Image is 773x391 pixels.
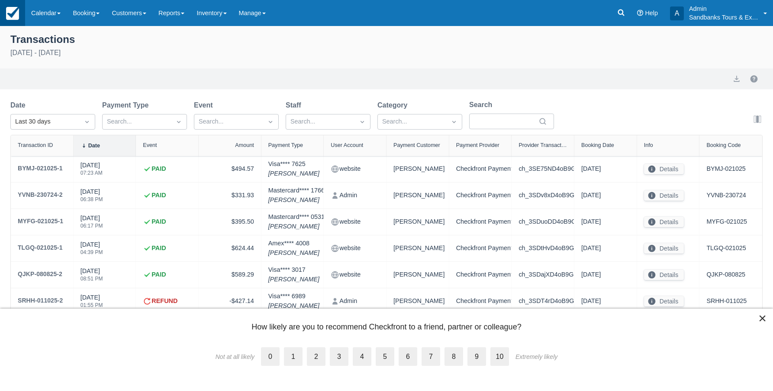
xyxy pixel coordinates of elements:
div: Checkfront Payments [456,163,505,175]
label: 8 [444,347,463,366]
strong: PAID [151,164,166,174]
div: Admin [331,189,379,202]
div: MYFG-021025-1 [18,216,63,226]
div: 06:17 PM [81,223,103,228]
label: 4 [353,347,371,366]
em: [PERSON_NAME] [268,195,325,205]
em: [PERSON_NAME] [268,275,319,284]
label: 10 [490,347,509,366]
a: BYMJ-021025 [706,164,745,174]
label: 6 [399,347,417,366]
label: Search [469,100,496,110]
div: YVNB-230724-2 [18,189,63,200]
label: 0 [261,347,280,366]
a: YVNB-230724 [706,191,746,200]
div: How likely are you to recommend Checkfront to a friend, partner or colleague? [13,322,760,337]
div: Payment Provider [456,142,499,148]
div: [DATE] [81,240,103,260]
div: [DATE] [81,161,103,181]
div: Not at all likely [216,353,254,360]
div: [DATE] [581,295,630,307]
div: ch_3SE75ND4oB9Gbrmp2NHxIOxU [519,163,567,175]
span: Dropdown icon [83,117,91,126]
div: 08:51 PM [81,276,103,281]
div: [DATE] [581,189,630,202]
div: $331.93 [206,189,254,202]
div: $624.44 [206,242,254,254]
div: [DATE] [581,269,630,281]
strong: REFUND [151,297,177,306]
label: 3 [330,347,348,366]
label: 9 [467,347,486,366]
div: TLGQ-021025-1 [18,242,63,253]
div: Checkfront Payments [456,295,505,307]
div: website [331,242,379,254]
div: ch_3SDv8xD4oB9Gbrmp26i41r3z [519,189,567,202]
div: QJKP-080825-2 [18,269,62,279]
label: 7 [422,347,440,366]
span: Dropdown icon [450,117,458,126]
p: Admin [689,4,758,13]
div: ch_3SDtHvD4oB9Gbrmp0aOjifAr [519,242,567,254]
div: User Account [331,142,363,148]
div: $494.57 [206,163,254,175]
span: Help [645,10,658,16]
div: Provider Transaction [519,142,567,148]
div: Checkfront Payments [456,242,505,254]
div: Extremely likely [515,353,557,360]
p: Sandbanks Tours & Experiences [689,13,758,22]
div: A [670,7,684,20]
div: ch_3SDuoDD4oB9Gbrmp1G4NNJEr [519,216,567,228]
label: Category [377,100,411,111]
div: [DATE] [581,163,630,175]
em: [PERSON_NAME] [268,301,319,311]
div: [PERSON_NAME] [393,295,442,307]
button: export [731,74,742,84]
div: [DATE] [581,242,630,254]
em: [PERSON_NAME] [268,169,319,179]
label: 1 [284,347,303,366]
div: Transactions [10,31,763,46]
div: ch_3SDT4rD4oB9Gbrmp1ZFGWq7X_r2 [519,295,567,307]
div: Checkfront Payments [456,216,505,228]
label: Event [194,100,216,111]
a: TLGQ-021025 [706,244,746,253]
div: [PERSON_NAME] [393,163,442,175]
div: Amount [235,142,254,148]
div: Last 30 days [15,117,75,127]
div: $589.29 [206,269,254,281]
div: [DATE] [81,293,103,313]
a: QJKP-080825 [706,270,745,280]
div: Mastercard **** 1766 [268,186,325,205]
label: 5 [376,347,394,366]
div: Event [143,142,157,148]
div: [DATE] [81,267,103,287]
div: [DATE] [81,214,103,234]
strong: PAID [151,191,166,200]
div: 06:38 PM [81,197,103,202]
label: 2 [307,347,325,366]
div: Payment Type [268,142,303,148]
a: MYFG-021025 [706,217,747,227]
div: [PERSON_NAME] [393,269,442,281]
div: -$427.14 [206,295,254,307]
div: [DATE] [81,187,103,207]
div: [PERSON_NAME] [393,242,442,254]
a: SRHH-011025 [706,297,747,306]
div: Date [88,143,100,149]
label: Staff [286,100,305,111]
button: Close [758,311,767,325]
label: Date [10,100,29,111]
div: website [331,269,379,281]
div: [PERSON_NAME] [393,216,442,228]
div: Checkfront Payments [456,189,505,202]
div: BYMJ-021025-1 [18,163,63,173]
i: Help [637,10,643,16]
div: Info [644,142,653,148]
div: $395.50 [206,216,254,228]
span: Dropdown icon [358,117,367,126]
div: Booking Date [581,142,614,148]
div: 01:55 PM [81,303,103,308]
div: Transaction ID [18,142,53,148]
span: Dropdown icon [174,117,183,126]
